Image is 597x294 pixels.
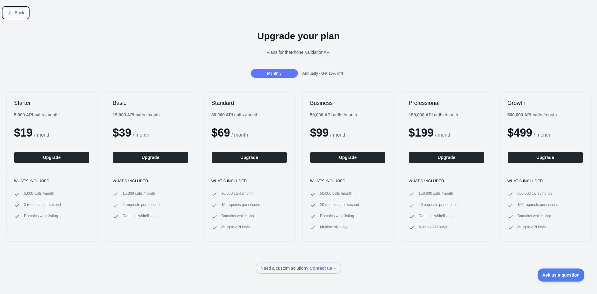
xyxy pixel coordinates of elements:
[310,126,329,139] span: $ 99
[310,112,343,117] b: 50,000 API calls
[409,126,433,139] span: $ 199
[310,99,386,107] h2: Business
[409,99,484,107] h2: Professional
[409,112,443,117] b: 150,000 API calls
[211,112,244,117] b: 30,000 API calls
[211,112,258,118] div: / month
[310,112,357,118] div: / month
[538,268,585,282] iframe: Toggle Customer Support
[409,112,458,118] div: / month
[211,99,287,107] h2: Standard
